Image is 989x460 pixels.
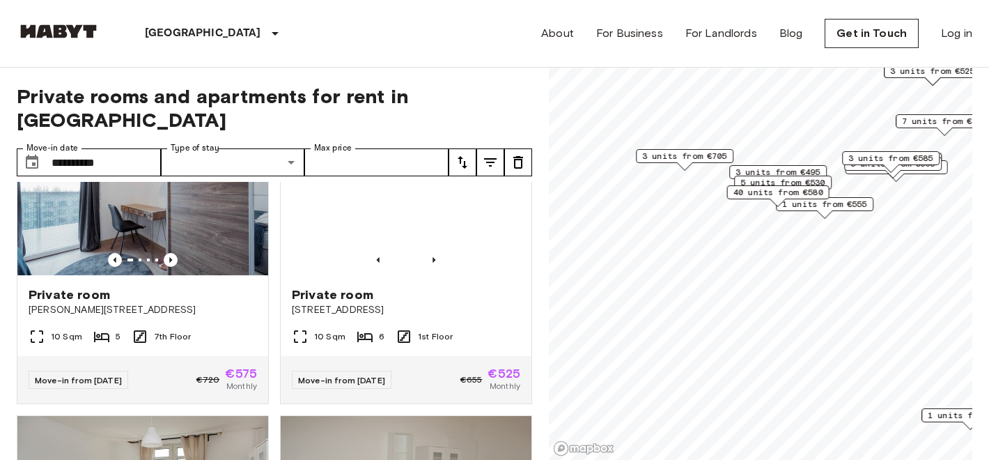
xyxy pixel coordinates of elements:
[846,160,948,182] div: Map marker
[26,142,78,154] label: Move-in date
[292,286,373,303] span: Private room
[17,24,100,38] img: Habyt
[825,19,919,48] a: Get in Touch
[735,166,820,178] span: 3 units from €495
[842,151,940,173] div: Map marker
[154,330,191,343] span: 7th Floor
[281,108,531,275] img: Marketing picture of unit DE-01-064-01M
[740,176,825,189] span: 5 units from €530
[734,176,832,197] div: Map marker
[116,330,120,343] span: 5
[553,440,614,457] a: Mapbox logo
[504,148,532,176] button: tune
[642,150,727,162] span: 3 units from €705
[776,197,873,219] div: Map marker
[733,186,823,199] span: 40 units from €580
[596,25,663,42] a: For Business
[225,367,257,380] span: €575
[427,253,441,267] button: Previous image
[460,374,483,386] span: €655
[541,25,574,42] a: About
[17,84,532,132] span: Private rooms and apartments for rent in [GEOGRAPHIC_DATA]
[226,380,257,392] span: Monthly
[890,65,975,77] span: 3 units from €525
[314,330,345,343] span: 10 Sqm
[18,148,46,176] button: Choose date, selected date is 31 Aug 2025
[782,198,867,210] span: 1 units from €555
[29,303,257,317] span: [PERSON_NAME][STREET_ADDRESS]
[449,148,476,176] button: tune
[779,25,803,42] a: Blog
[164,253,178,267] button: Previous image
[371,253,385,267] button: Previous image
[727,185,830,207] div: Map marker
[17,108,268,275] img: Marketing picture of unit DE-01-008-009-01HF
[685,25,757,42] a: For Landlords
[379,330,384,343] span: 6
[108,253,122,267] button: Previous image
[902,115,987,128] span: 7 units from €585
[418,330,453,343] span: 1st Floor
[292,303,520,317] span: [STREET_ADDRESS]
[729,165,827,187] div: Map marker
[145,25,261,42] p: [GEOGRAPHIC_DATA]
[314,142,352,154] label: Max price
[29,286,110,303] span: Private room
[196,374,220,386] span: €720
[941,25,972,42] a: Log in
[884,64,981,86] div: Map marker
[35,375,122,385] span: Move-in from [DATE]
[171,142,219,154] label: Type of stay
[476,148,504,176] button: tune
[490,380,520,392] span: Monthly
[636,149,733,171] div: Map marker
[17,107,269,404] a: Marketing picture of unit DE-01-008-009-01HFPrevious imagePrevious imagePrivate room[PERSON_NAME]...
[51,330,82,343] span: 10 Sqm
[488,367,520,380] span: €525
[848,152,933,164] span: 3 units from €585
[280,107,532,404] a: Marketing picture of unit DE-01-064-01MPrevious imagePrevious imagePrivate room[STREET_ADDRESS]10...
[298,375,385,385] span: Move-in from [DATE]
